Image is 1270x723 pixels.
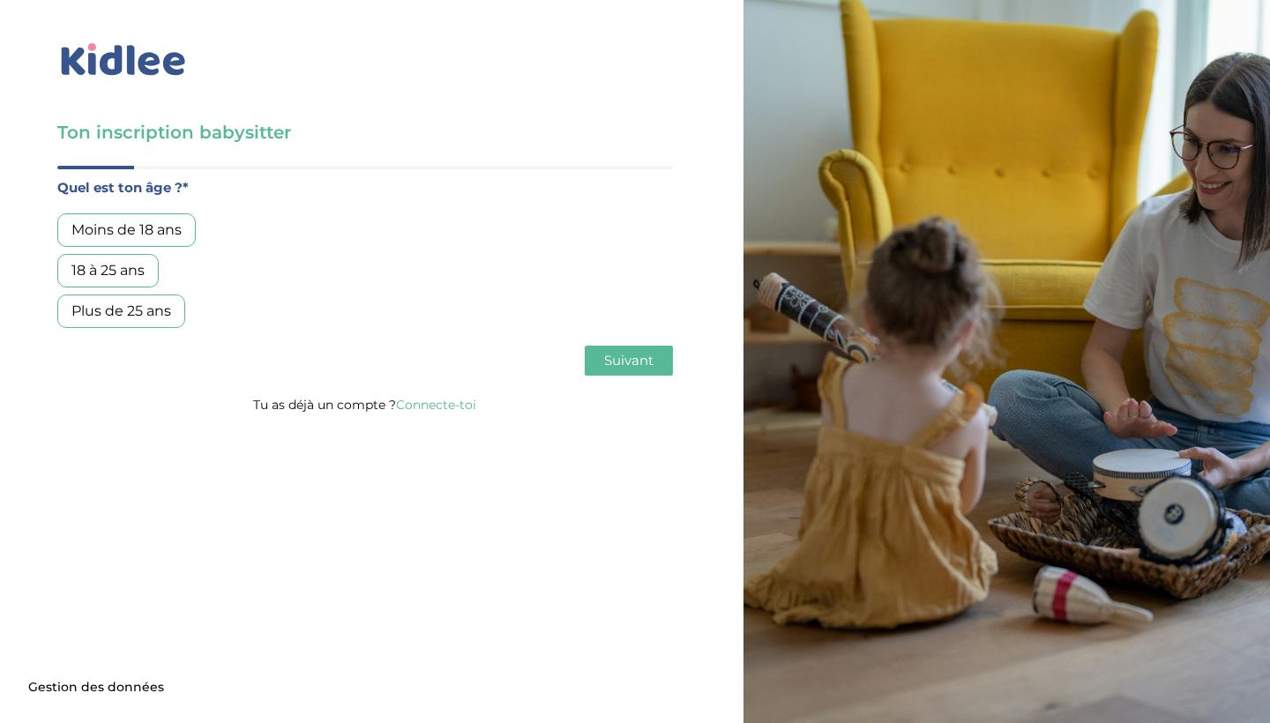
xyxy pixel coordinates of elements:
label: Quel est ton âge ?* [57,176,673,199]
h3: Ton inscription babysitter [57,120,673,145]
div: Moins de 18 ans [57,213,196,247]
span: Gestion des données [28,680,164,696]
p: Tu as déjà un compte ? [57,393,673,416]
div: Plus de 25 ans [57,294,185,328]
button: Suivant [585,346,673,376]
button: Gestion des données [18,669,175,706]
img: logo_kidlee_bleu [57,40,190,80]
span: Suivant [604,352,654,369]
div: 18 à 25 ans [57,254,159,287]
button: Précédent [57,346,140,376]
a: Connecte-toi [396,397,476,413]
